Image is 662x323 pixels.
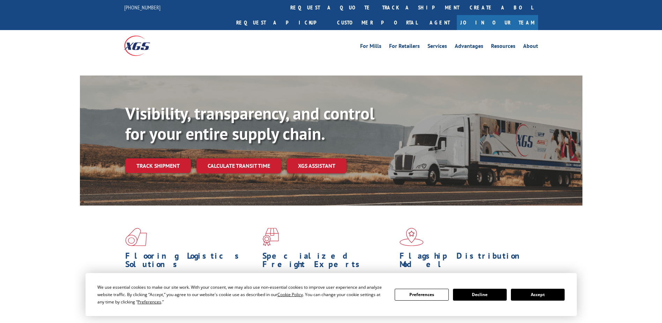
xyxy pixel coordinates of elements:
[262,272,394,303] p: From 123 overlength loads to delicate cargo, our experienced staff knows the best way to move you...
[360,43,381,51] a: For Mills
[231,15,332,30] a: Request a pickup
[491,43,515,51] a: Resources
[125,272,257,297] span: As an industry carrier of choice, XGS has brought innovation and dedication to flooring logistics...
[455,43,483,51] a: Advantages
[125,252,257,272] h1: Flooring Logistics Solutions
[85,273,577,316] div: Cookie Consent Prompt
[332,15,423,30] a: Customer Portal
[125,158,191,173] a: Track shipment
[137,299,161,305] span: Preferences
[125,102,374,144] b: Visibility, transparency, and control for your entire supply chain.
[523,43,538,51] a: About
[277,292,303,297] span: Cookie Policy
[400,228,424,246] img: xgs-icon-flagship-distribution-model-red
[457,15,538,30] a: Join Our Team
[262,252,394,272] h1: Specialized Freight Experts
[125,228,147,246] img: xgs-icon-total-supply-chain-intelligence-red
[400,272,528,288] span: Our agile distribution network gives you nationwide inventory management on demand.
[511,289,565,301] button: Accept
[124,4,161,11] a: [PHONE_NUMBER]
[97,283,386,306] div: We use essential cookies to make our site work. With your consent, we may also use non-essential ...
[287,158,347,173] a: XGS ASSISTANT
[196,158,281,173] a: Calculate transit time
[389,43,420,51] a: For Retailers
[423,15,457,30] a: Agent
[395,289,448,301] button: Preferences
[262,228,279,246] img: xgs-icon-focused-on-flooring-red
[453,289,507,301] button: Decline
[427,43,447,51] a: Services
[400,252,531,272] h1: Flagship Distribution Model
